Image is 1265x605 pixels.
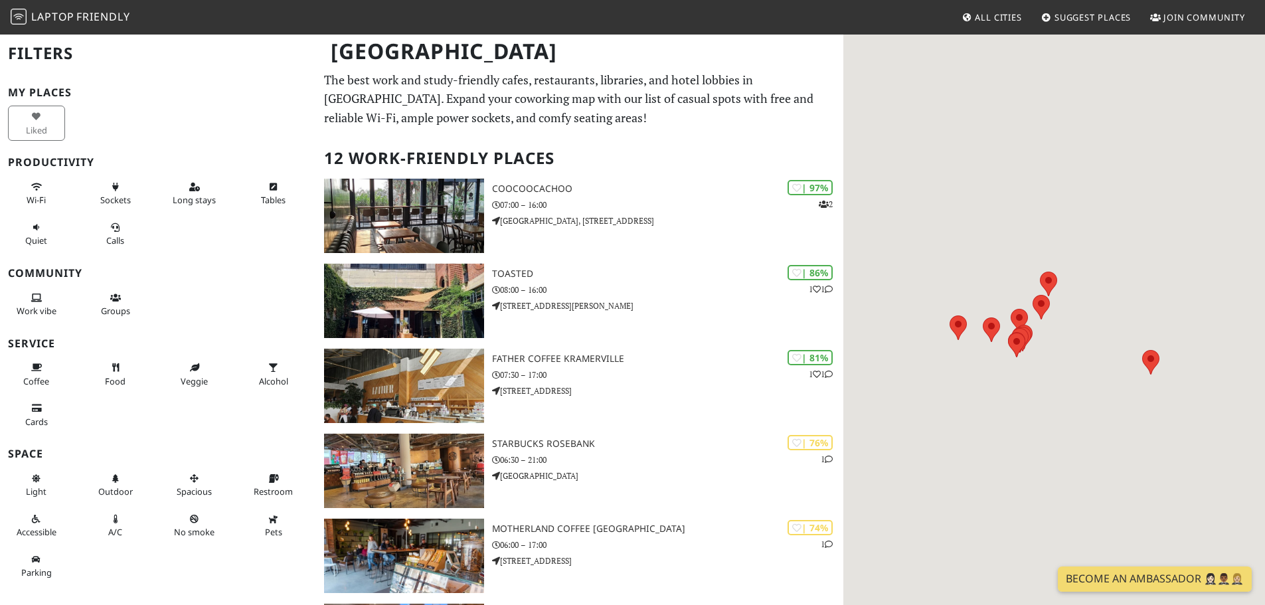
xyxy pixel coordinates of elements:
[8,156,308,169] h3: Productivity
[324,179,484,253] img: Coocoocachoo
[788,265,833,280] div: | 86%
[181,375,208,387] span: Veggie
[324,519,484,593] img: Motherland Coffee Sturdee Avenue
[26,485,46,497] span: Natural light
[254,485,293,497] span: Restroom
[324,70,835,128] p: The best work and study-friendly cafes, restaurants, libraries, and hotel lobbies in [GEOGRAPHIC_...
[8,267,308,280] h3: Community
[819,198,833,211] p: 2
[492,385,843,397] p: [STREET_ADDRESS]
[809,368,833,381] p: 1 1
[11,6,130,29] a: LaptopFriendly LaptopFriendly
[166,357,223,392] button: Veggie
[101,305,130,317] span: Group tables
[166,468,223,503] button: Spacious
[245,176,302,211] button: Tables
[21,566,52,578] span: Parking
[8,549,65,584] button: Parking
[27,194,46,206] span: Stable Wi-Fi
[1145,5,1250,29] a: Join Community
[324,349,484,423] img: Father Coffee Kramerville
[492,183,843,195] h3: Coocoocachoo
[492,268,843,280] h3: Toasted
[106,234,124,246] span: Video/audio calls
[809,283,833,296] p: 1 1
[492,438,843,450] h3: Starbucks Rosebank
[821,453,833,466] p: 1
[108,526,122,538] span: Air conditioned
[177,485,212,497] span: Spacious
[492,523,843,535] h3: Motherland Coffee [GEOGRAPHIC_DATA]
[25,416,48,428] span: Credit cards
[1036,5,1137,29] a: Suggest Places
[87,508,144,543] button: A/C
[316,349,843,423] a: Father Coffee Kramerville | 81% 11 Father Coffee Kramerville 07:30 – 17:00 [STREET_ADDRESS]
[324,264,484,338] img: Toasted
[8,357,65,392] button: Coffee
[259,375,288,387] span: Alcohol
[245,508,302,543] button: Pets
[788,180,833,195] div: | 97%
[100,194,131,206] span: Power sockets
[788,350,833,365] div: | 81%
[17,526,56,538] span: Accessible
[87,287,144,322] button: Groups
[11,9,27,25] img: LaptopFriendly
[492,454,843,466] p: 06:30 – 21:00
[320,33,841,70] h1: [GEOGRAPHIC_DATA]
[265,526,282,538] span: Pet friendly
[492,300,843,312] p: [STREET_ADDRESS][PERSON_NAME]
[788,435,833,450] div: | 76%
[492,369,843,381] p: 07:30 – 17:00
[324,434,484,508] img: Starbucks Rosebank
[173,194,216,206] span: Long stays
[788,520,833,535] div: | 74%
[8,448,308,460] h3: Space
[8,337,308,350] h3: Service
[105,375,126,387] span: Food
[87,357,144,392] button: Food
[492,199,843,211] p: 07:00 – 16:00
[316,264,843,338] a: Toasted | 86% 11 Toasted 08:00 – 16:00 [STREET_ADDRESS][PERSON_NAME]
[1163,11,1245,23] span: Join Community
[17,305,56,317] span: People working
[23,375,49,387] span: Coffee
[8,86,308,99] h3: My Places
[8,176,65,211] button: Wi-Fi
[8,397,65,432] button: Cards
[8,508,65,543] button: Accessible
[166,508,223,543] button: No smoke
[174,526,214,538] span: Smoke free
[245,468,302,503] button: Restroom
[316,434,843,508] a: Starbucks Rosebank | 76% 1 Starbucks Rosebank 06:30 – 21:00 [GEOGRAPHIC_DATA]
[492,470,843,482] p: [GEOGRAPHIC_DATA]
[31,9,74,24] span: Laptop
[8,33,308,74] h2: Filters
[25,234,47,246] span: Quiet
[316,519,843,593] a: Motherland Coffee Sturdee Avenue | 74% 1 Motherland Coffee [GEOGRAPHIC_DATA] 06:00 – 17:00 [STREE...
[1054,11,1132,23] span: Suggest Places
[492,353,843,365] h3: Father Coffee Kramerville
[1058,566,1252,592] a: Become an Ambassador 🤵🏻‍♀️🤵🏾‍♂️🤵🏼‍♀️
[492,215,843,227] p: [GEOGRAPHIC_DATA], [STREET_ADDRESS]
[76,9,129,24] span: Friendly
[98,485,133,497] span: Outdoor area
[8,287,65,322] button: Work vibe
[261,194,286,206] span: Work-friendly tables
[8,216,65,252] button: Quiet
[8,468,65,503] button: Light
[166,176,223,211] button: Long stays
[87,468,144,503] button: Outdoor
[492,555,843,567] p: [STREET_ADDRESS]
[324,138,835,179] h2: 12 Work-Friendly Places
[821,538,833,551] p: 1
[492,284,843,296] p: 08:00 – 16:00
[956,5,1027,29] a: All Cities
[87,216,144,252] button: Calls
[975,11,1022,23] span: All Cities
[316,179,843,253] a: Coocoocachoo | 97% 2 Coocoocachoo 07:00 – 16:00 [GEOGRAPHIC_DATA], [STREET_ADDRESS]
[245,357,302,392] button: Alcohol
[492,539,843,551] p: 06:00 – 17:00
[87,176,144,211] button: Sockets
